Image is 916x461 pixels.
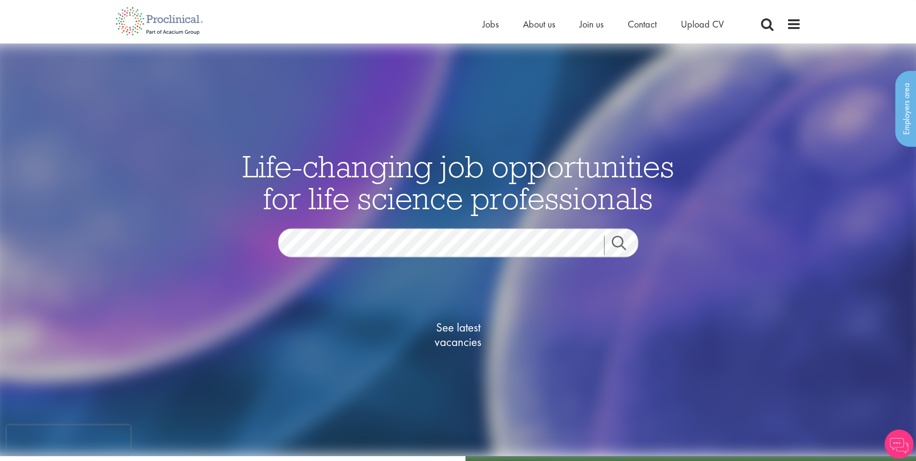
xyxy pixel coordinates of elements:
[628,18,657,30] a: Contact
[242,146,674,217] span: Life-changing job opportunities for life science professionals
[523,18,555,30] a: About us
[410,320,507,349] span: See latest vacancies
[681,18,724,30] a: Upload CV
[7,425,130,454] iframe: reCAPTCHA
[482,18,499,30] a: Jobs
[604,235,646,255] a: Job search submit button
[885,430,914,459] img: Chatbot
[410,281,507,388] a: See latestvacancies
[579,18,604,30] a: Join us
